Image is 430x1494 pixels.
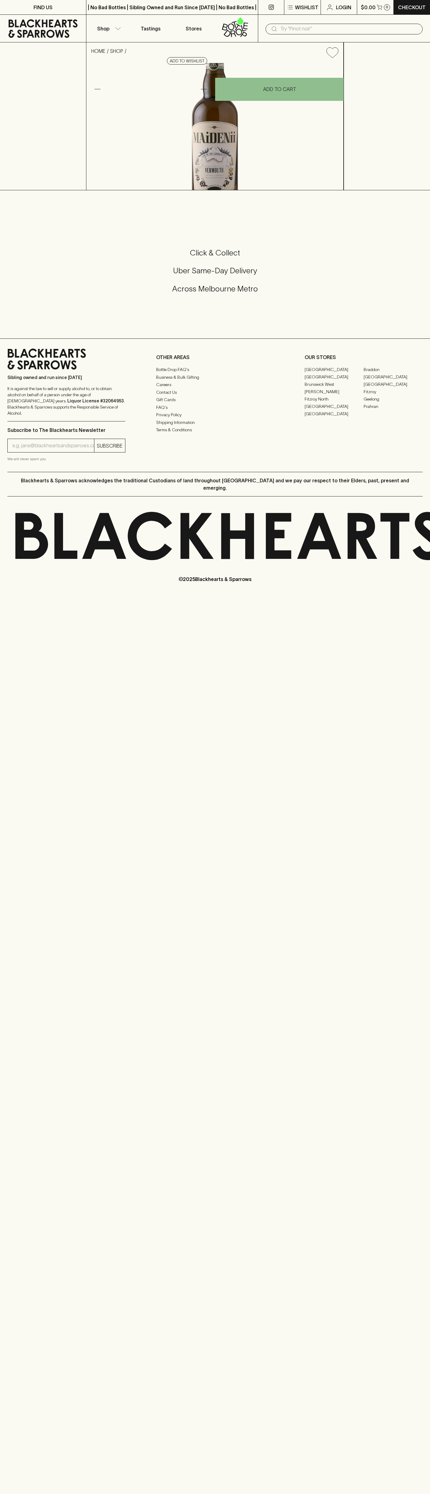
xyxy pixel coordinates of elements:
a: [GEOGRAPHIC_DATA] [305,410,364,417]
p: Login [336,4,351,11]
a: Terms & Conditions [156,426,274,434]
a: SHOP [110,48,123,54]
a: [GEOGRAPHIC_DATA] [305,366,364,373]
strong: Liquor License #32064953 [67,398,124,403]
img: 3408.png [86,63,343,190]
p: Wishlist [295,4,318,11]
input: Try "Pinot noir" [280,24,418,34]
p: OTHER AREAS [156,354,274,361]
button: ADD TO CART [215,78,344,101]
p: $0.00 [361,4,376,11]
h5: Across Melbourne Metro [7,284,423,294]
p: Stores [186,25,202,32]
a: Gift Cards [156,396,274,404]
p: Checkout [398,4,426,11]
a: [GEOGRAPHIC_DATA] [305,403,364,410]
a: Privacy Policy [156,411,274,419]
a: Tastings [129,15,172,42]
p: It is against the law to sell or supply alcohol to, or to obtain alcohol on behalf of a person un... [7,385,125,416]
p: Sibling owned and run since [DATE] [7,374,125,381]
a: Fitzroy North [305,395,364,403]
p: Subscribe to The Blackhearts Newsletter [7,426,125,434]
a: Fitzroy [364,388,423,395]
a: Shipping Information [156,419,274,426]
button: Shop [86,15,129,42]
a: Brunswick West [305,381,364,388]
a: Contact Us [156,389,274,396]
input: e.g. jane@blackheartsandsparrows.com.au [12,441,94,451]
a: [PERSON_NAME] [305,388,364,395]
div: Call to action block [7,223,423,326]
a: [GEOGRAPHIC_DATA] [364,381,423,388]
p: SUBSCRIBE [97,442,123,449]
p: Tastings [141,25,160,32]
button: Add to wishlist [324,45,341,61]
p: OUR STORES [305,354,423,361]
a: [GEOGRAPHIC_DATA] [364,373,423,381]
h5: Click & Collect [7,248,423,258]
h5: Uber Same-Day Delivery [7,266,423,276]
a: Stores [172,15,215,42]
p: 0 [386,6,388,9]
a: Bottle Drop FAQ's [156,366,274,373]
a: Business & Bulk Gifting [156,373,274,381]
a: [GEOGRAPHIC_DATA] [305,373,364,381]
button: SUBSCRIBE [94,439,125,452]
a: HOME [91,48,105,54]
p: Shop [97,25,109,32]
p: FIND US [34,4,53,11]
p: We will never spam you [7,456,125,462]
a: Careers [156,381,274,389]
a: FAQ's [156,404,274,411]
button: Add to wishlist [167,57,207,65]
p: ADD TO CART [263,85,296,93]
p: Blackhearts & Sparrows acknowledges the traditional Custodians of land throughout [GEOGRAPHIC_DAT... [12,477,418,492]
a: Geelong [364,395,423,403]
a: Braddon [364,366,423,373]
a: Prahran [364,403,423,410]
